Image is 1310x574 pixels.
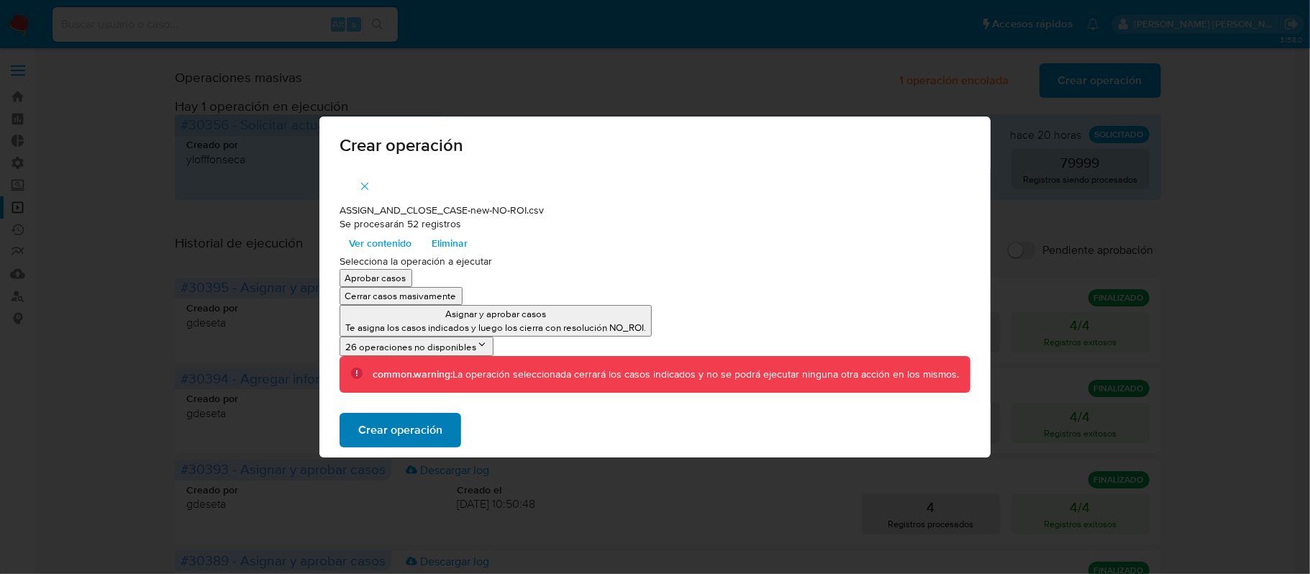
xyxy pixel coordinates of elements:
p: ASSIGN_AND_CLOSE_CASE-new-NO-ROI.csv [340,204,970,218]
button: Aprobar casos [340,269,412,287]
div: La operación seleccionada cerrará los casos indicados y no se podrá ejecutar ninguna otra acción ... [373,368,959,382]
p: Selecciona la operación a ejecutar [340,255,970,269]
button: Crear operación [340,413,461,447]
span: Eliminar [432,233,468,253]
b: common.warning: [373,367,452,381]
button: Cerrar casos masivamente [340,287,463,305]
button: Eliminar [422,232,478,255]
span: Crear operación [358,414,442,446]
span: Ver contenido [350,233,412,253]
button: 26 operaciones no disponibles [340,337,493,356]
p: Aprobar casos [345,271,406,285]
p: Te asigna los casos indicados y luego los cierra con resolución NO_ROI. [345,321,646,334]
p: Asignar y aprobar casos [345,307,646,321]
p: Cerrar casos masivamente [345,289,457,303]
span: Crear operación [340,137,970,154]
button: Asignar y aprobar casosTe asigna los casos indicados y luego los cierra con resolución NO_ROI. [340,305,652,337]
button: Ver contenido [340,232,422,255]
p: Se procesarán 52 registros [340,217,970,232]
